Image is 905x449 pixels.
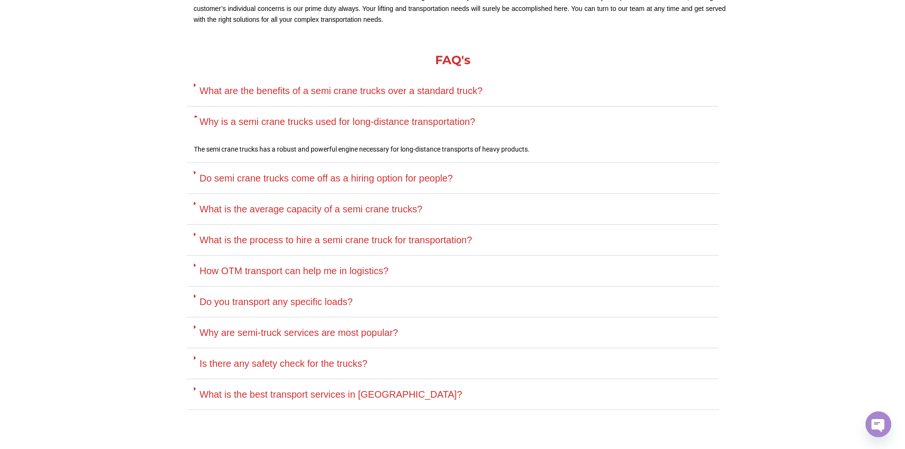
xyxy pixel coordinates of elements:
div: How OTM transport can help me in logistics? [187,256,719,287]
a: What is the average capacity of a semi crane trucks? [200,204,422,214]
a: Why are semi-truck services are most popular? [200,327,398,338]
a: What is the process to hire a semi crane truck for transportation? [200,235,472,245]
div: What is the process to hire a semi crane truck for transportation? [187,225,719,256]
div: Why is a semi crane trucks used for long-distance transportation? [187,137,719,163]
div: What is the average capacity of a semi crane trucks? [187,194,719,225]
div: What are the benefits of a semi crane trucks over a standard truck? [187,76,719,106]
div: Do semi crane trucks come off as a hiring option for people? [187,163,719,194]
a: Do semi crane trucks come off as a hiring option for people? [200,173,453,183]
div: Do you transport any specific loads? [187,287,719,317]
div: FAQ's [187,54,719,66]
div: Is there any safety check for the trucks? [187,348,719,379]
a: Do you transport any specific loads? [200,296,352,307]
div: Why is a semi crane trucks used for long-distance transportation? [187,106,719,137]
a: What are the benefits of a semi crane trucks over a standard truck? [200,86,483,96]
a: Is there any safety check for the trucks? [200,358,368,369]
a: How OTM transport can help me in logistics? [200,266,389,276]
a: Why is a semi crane trucks used for long-distance transportation? [200,116,475,127]
div: What is the best transport services in [GEOGRAPHIC_DATA]? [187,379,719,410]
p: The semi crane trucks has a robust and powerful engine necessary for long-distance transports of ... [194,144,712,155]
div: Why are semi-truck services are most popular? [187,317,719,348]
a: What is the best transport services in [GEOGRAPHIC_DATA]? [200,389,462,400]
